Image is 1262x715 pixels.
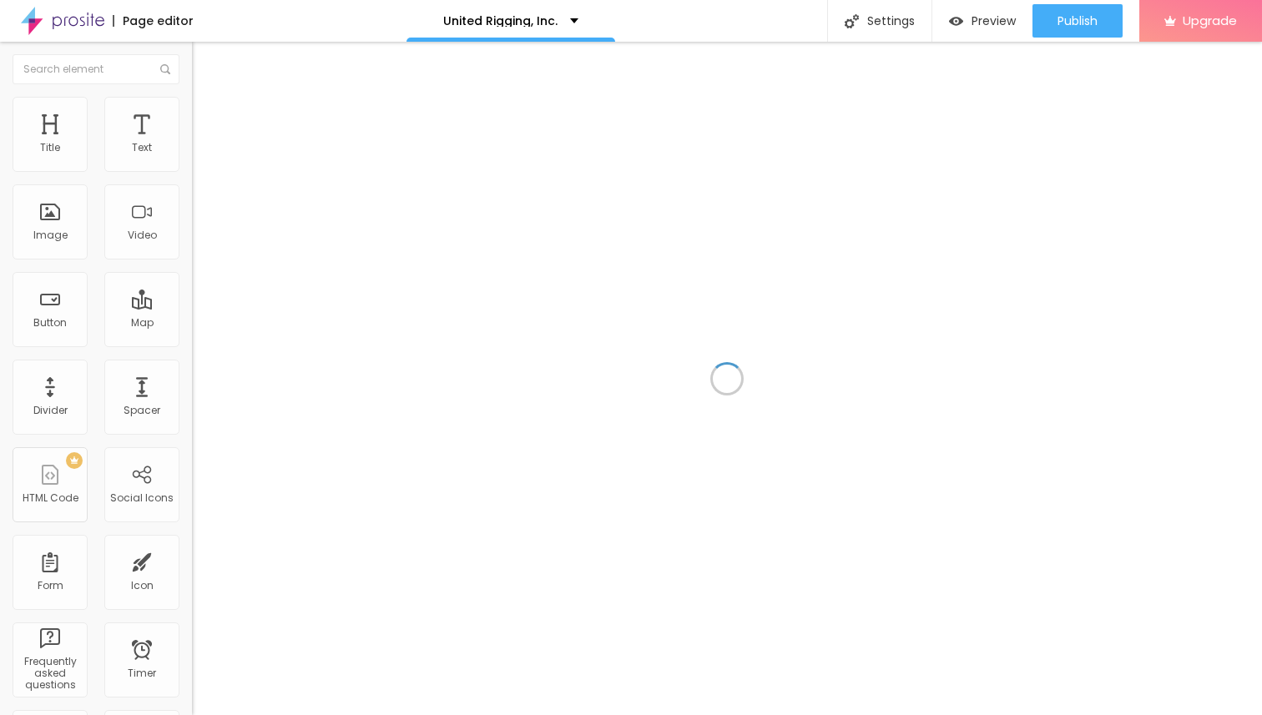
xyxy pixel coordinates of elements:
input: Search element [13,54,179,84]
div: Icon [131,580,154,592]
p: United Rigging, Inc. [443,15,558,27]
div: Divider [33,405,68,416]
button: Preview [932,4,1032,38]
div: Image [33,229,68,241]
div: Video [128,229,157,241]
span: Publish [1058,14,1098,28]
div: Social Icons [110,492,174,504]
img: view-1.svg [949,14,963,28]
img: Icone [160,64,170,74]
span: Upgrade [1183,13,1237,28]
div: Frequently asked questions [17,656,83,692]
div: Text [132,142,152,154]
div: HTML Code [23,492,78,504]
span: Preview [972,14,1016,28]
div: Title [40,142,60,154]
div: Map [131,317,154,329]
div: Timer [128,667,156,679]
button: Publish [1032,4,1123,38]
div: Page editor [113,15,194,27]
div: Button [33,317,67,329]
div: Form [38,580,63,592]
div: Spacer [124,405,160,416]
img: Icone [845,14,859,28]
